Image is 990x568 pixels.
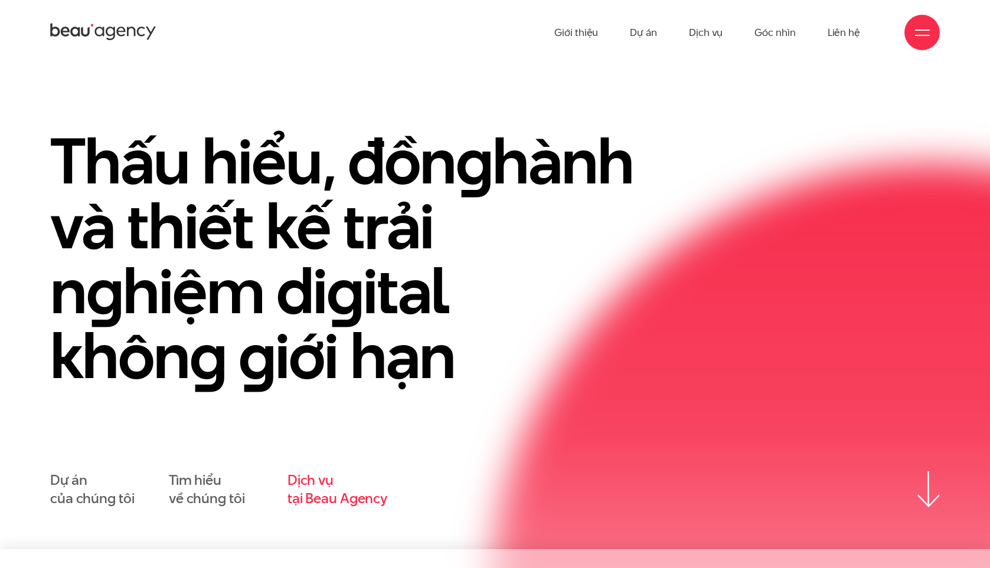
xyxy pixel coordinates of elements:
[50,129,633,388] h1: Thấu hiểu, đồn hành và thiết kế trải n hiệm di ital khôn iới hạn
[86,247,123,335] en: g
[326,247,363,335] en: g
[189,311,226,400] en: g
[50,471,134,508] a: Dự áncủa chúng tôi
[238,311,275,400] en: g
[456,117,492,205] en: g
[287,471,387,508] a: Dịch vụtại Beau Agency
[169,471,245,508] a: Tìm hiểuvề chúng tôi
